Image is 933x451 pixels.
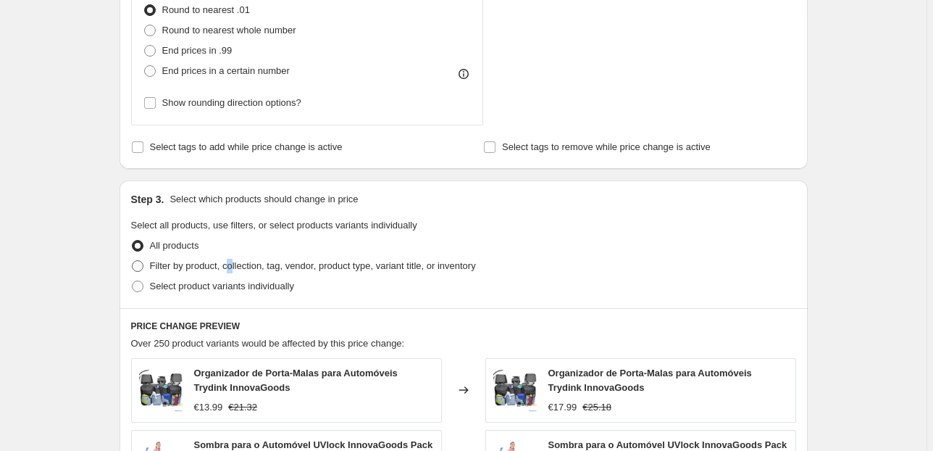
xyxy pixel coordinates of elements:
span: All products [150,240,199,251]
h6: PRICE CHANGE PREVIEW [131,320,796,332]
span: Show rounding direction options? [162,97,301,108]
div: €17.99 [548,400,577,415]
span: End prices in a certain number [162,65,290,76]
span: Select tags to add while price change is active [150,141,343,152]
span: Organizador de Porta-Malas para Automóveis Trydink InnovaGoods [194,368,398,393]
span: Over 250 product variants would be affected by this price change: [131,338,405,349]
span: Round to nearest whole number [162,25,296,36]
span: Select product variants individually [150,281,294,291]
span: Filter by product, collection, tag, vendor, product type, variant title, or inventory [150,260,476,271]
div: €13.99 [194,400,223,415]
h2: Step 3. [131,192,164,207]
img: organizador-de-porta-malas-para-automoveis-trydink-innovagoods-603_80x.webp [493,368,537,412]
img: organizador-de-porta-malas-para-automoveis-trydink-innovagoods-603_80x.webp [139,368,183,412]
span: Select all products, use filters, or select products variants individually [131,220,417,231]
strike: €25.18 [582,400,611,415]
span: Select tags to remove while price change is active [502,141,711,152]
span: End prices in .99 [162,45,233,56]
strike: €21.32 [228,400,257,415]
span: Round to nearest .01 [162,4,250,15]
span: Organizador de Porta-Malas para Automóveis Trydink InnovaGoods [548,368,752,393]
p: Select which products should change in price [170,192,358,207]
